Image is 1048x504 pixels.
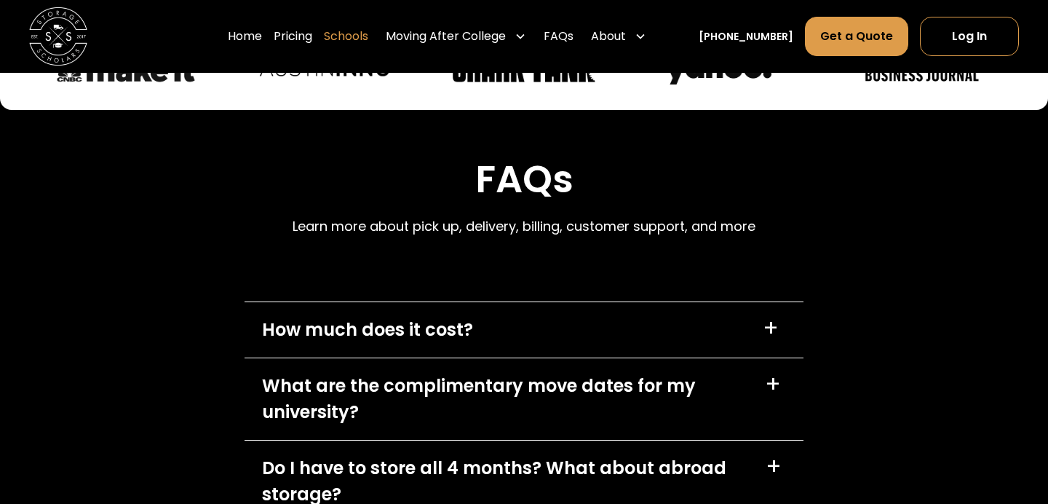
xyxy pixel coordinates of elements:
[765,373,781,396] div: +
[228,16,262,57] a: Home
[324,16,368,57] a: Schools
[386,28,506,45] div: Moving After College
[544,16,573,57] a: FAQs
[380,16,532,57] div: Moving After College
[585,16,652,57] div: About
[763,317,779,340] div: +
[293,157,755,202] h2: FAQs
[920,17,1019,56] a: Log In
[29,7,87,66] img: Storage Scholars main logo
[591,28,626,45] div: About
[262,373,747,425] div: What are the complimentary move dates for my university?
[766,455,782,479] div: +
[262,317,473,343] div: How much does it cost?
[699,29,793,44] a: [PHONE_NUMBER]
[293,216,755,236] p: Learn more about pick up, delivery, billing, customer support, and more
[274,16,312,57] a: Pricing
[805,17,908,56] a: Get a Quote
